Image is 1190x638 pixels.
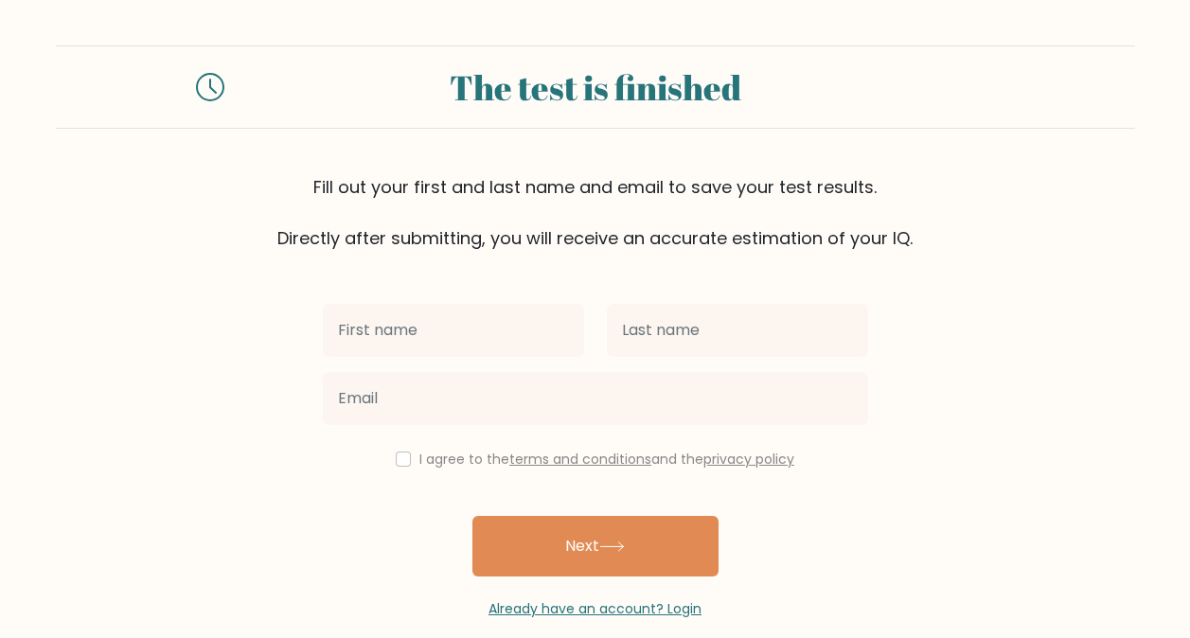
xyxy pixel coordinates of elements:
a: Already have an account? Login [488,599,702,618]
input: Last name [607,304,868,357]
a: privacy policy [703,450,794,469]
button: Next [472,516,719,576]
div: Fill out your first and last name and email to save your test results. Directly after submitting,... [56,174,1135,251]
input: Email [323,372,868,425]
input: First name [323,304,584,357]
div: The test is finished [247,62,944,113]
a: terms and conditions [509,450,651,469]
label: I agree to the and the [419,450,794,469]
